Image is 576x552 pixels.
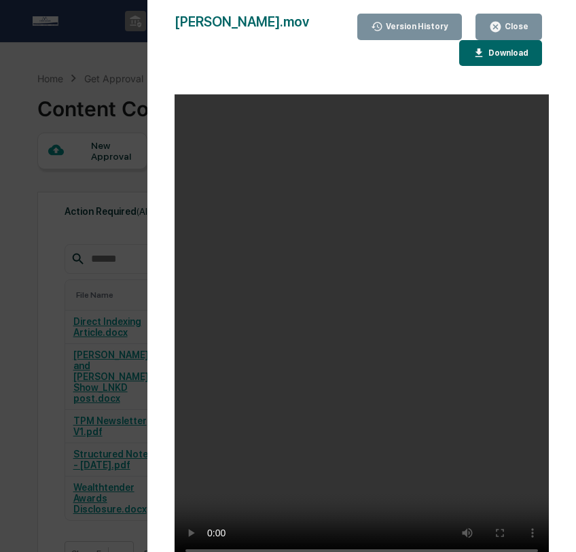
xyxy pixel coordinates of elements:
[486,48,528,58] div: Download
[383,22,448,31] div: Version History
[459,40,542,67] button: Download
[175,14,309,66] div: [PERSON_NAME].mov
[502,22,528,31] div: Close
[533,507,569,544] iframe: Open customer support
[475,14,542,40] button: Close
[357,14,463,40] button: Version History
